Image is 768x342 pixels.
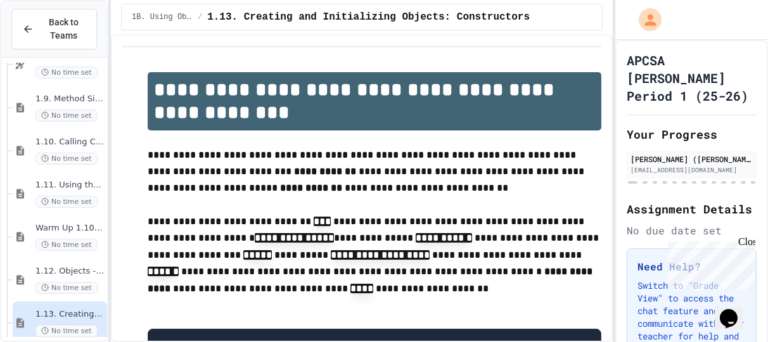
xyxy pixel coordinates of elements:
span: No time set [35,153,98,165]
h3: Need Help? [637,259,746,274]
div: [PERSON_NAME] ([PERSON_NAME]) [PERSON_NAME] [630,153,753,165]
span: No time set [35,66,98,79]
span: 1.11. Using the Math Class [35,180,105,191]
iframe: chat widget [715,291,755,329]
span: 1.13. Creating and Initializing Objects: Constructors [35,309,105,320]
span: Back to Teams [41,16,86,42]
div: No due date set [627,223,757,238]
button: Back to Teams [11,9,97,49]
div: Chat with us now!Close [5,5,87,80]
div: My Account [625,5,665,34]
h2: Assignment Details [627,200,757,218]
span: No time set [35,239,98,251]
h1: APCSA [PERSON_NAME] Period 1 (25-26) [627,51,757,104]
span: No time set [35,196,98,208]
span: No time set [35,110,98,122]
iframe: chat widget [663,236,755,290]
span: Warm Up 1.10-1.11 [35,223,105,234]
span: 1.12. Objects - Instances of Classes [35,266,105,277]
span: 1B. Using Objects [132,12,193,22]
span: / [198,12,202,22]
h2: Your Progress [627,125,757,143]
span: No time set [35,325,98,337]
div: [EMAIL_ADDRESS][DOMAIN_NAME] [630,165,753,175]
span: 1.13. Creating and Initializing Objects: Constructors [207,9,530,25]
span: 1.10. Calling Class Methods [35,137,105,148]
span: No time set [35,282,98,294]
span: 1.9. Method Signatures [35,94,105,104]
